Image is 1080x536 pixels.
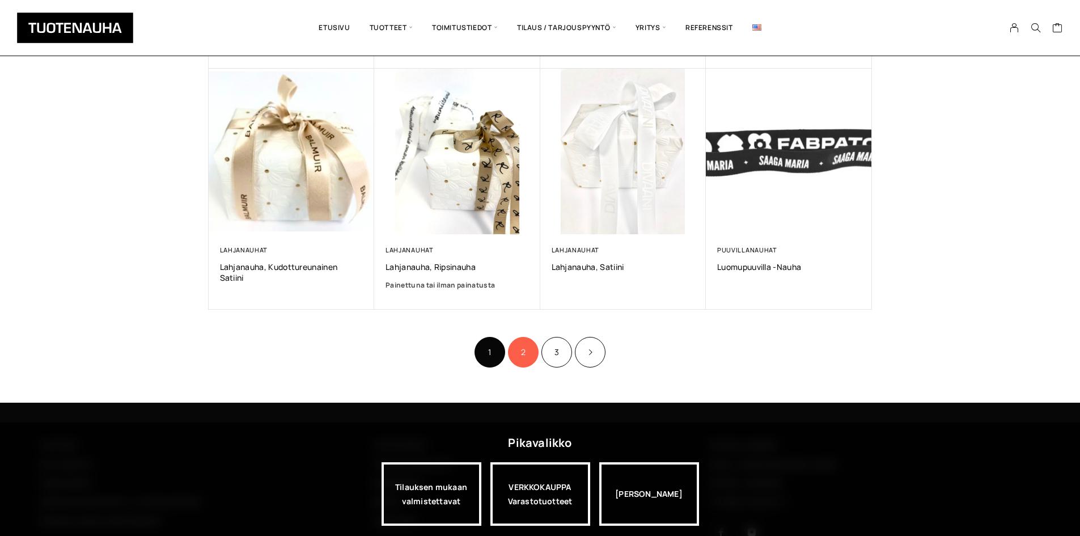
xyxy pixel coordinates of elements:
a: Lahjanauhat [386,246,434,254]
img: Tuotenauha Oy [17,12,133,43]
a: Painettuna tai ilman painatusta [386,280,529,291]
a: Lahjanauhat [220,246,268,254]
a: Sivu 2 [508,337,539,368]
a: Tilauksen mukaan valmistettavat [382,462,481,526]
img: English [752,24,761,31]
strong: Painettuna tai ilman painatusta [386,280,495,290]
span: Tilaus / Tarjouspyyntö [507,9,626,47]
a: Referenssit [676,9,743,47]
div: VERKKOKAUPPA Varastotuotteet [490,462,590,526]
a: Lahjanauhat [552,246,600,254]
a: Cart [1052,22,1063,36]
span: Toimitustiedot [422,9,507,47]
nav: Product Pagination [209,335,872,369]
a: Puuvillanauhat [717,246,777,254]
a: Luomupuuvilla -nauha [717,261,861,272]
button: Search [1025,23,1047,33]
a: My Account [1003,23,1026,33]
a: Etusivu [309,9,359,47]
a: Lahjanauha, kudottureunainen satiini [220,261,363,283]
a: Sivu 3 [541,337,572,368]
a: Lahjanauha, ripsinauha [386,261,529,272]
a: VERKKOKAUPPAVarastotuotteet [490,462,590,526]
a: Lahjanauha, satiini [552,261,695,272]
div: [PERSON_NAME] [599,462,699,526]
span: Sivu 1 [475,337,505,368]
div: Pikavalikko [508,433,571,453]
span: Yritys [626,9,676,47]
span: Tuotteet [360,9,422,47]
